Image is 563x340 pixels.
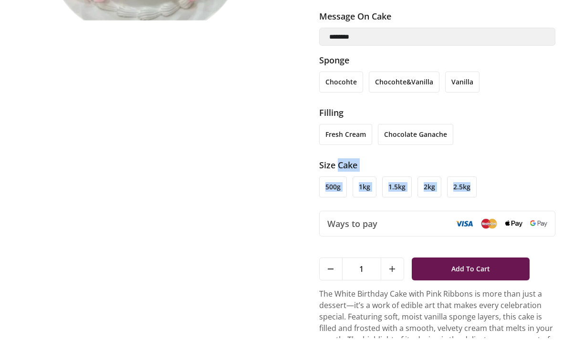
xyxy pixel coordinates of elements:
[482,220,500,230] img: Mastercard
[449,178,479,199] li: 2.5kg
[321,108,557,121] h3: filling
[380,126,455,147] li: chocolate ganache
[321,160,557,174] h3: Size cake
[321,73,365,94] li: chocohte
[354,178,378,199] li: 1kg
[329,219,379,232] span: Ways to pay
[321,11,557,25] h3: Message on cake
[447,73,481,94] li: vanilla
[344,260,383,282] span: 1
[321,55,557,69] h3: Sponge
[414,259,532,282] button: Add To Cart
[321,126,374,147] li: fresh cream
[507,222,524,229] img: Apple Pay
[453,262,492,279] span: Add To Cart
[419,178,443,199] li: 2kg
[371,73,441,94] li: chocohte&vanilla
[458,222,475,229] img: Visa
[532,222,549,229] img: Google Pay
[384,178,414,199] li: 1.5kg
[321,178,349,199] li: 500g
